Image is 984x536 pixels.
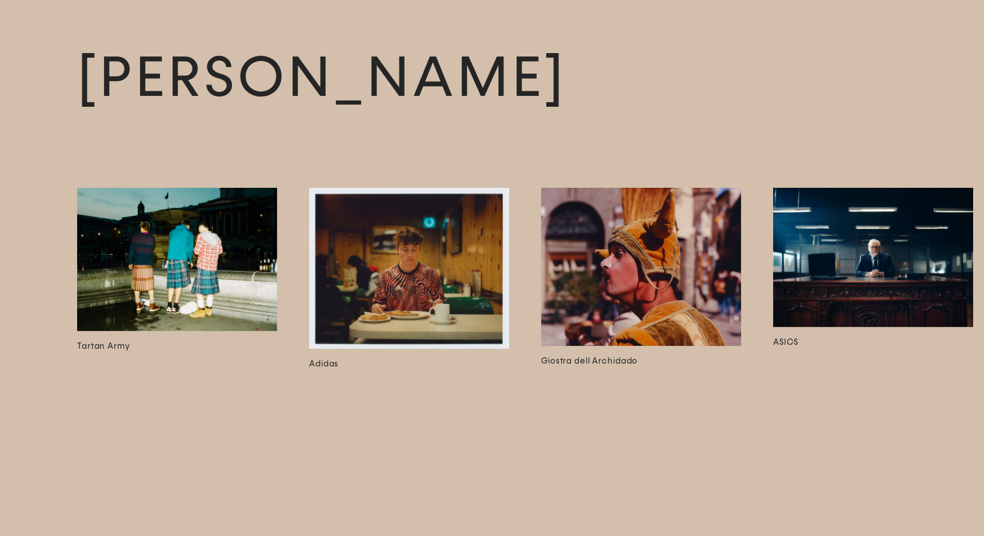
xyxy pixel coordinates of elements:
a: [PERSON_NAME] [77,42,907,113]
h3: Giostra dell Archidado [541,355,741,368]
a: Tartan Army [77,188,277,469]
a: ASICS [773,188,973,469]
h3: Adidas [309,358,509,370]
a: Adidas [309,188,509,469]
h3: Tartan Army [77,340,277,353]
a: Giostra dell Archidado [541,188,741,469]
h3: ASICS [773,336,973,349]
